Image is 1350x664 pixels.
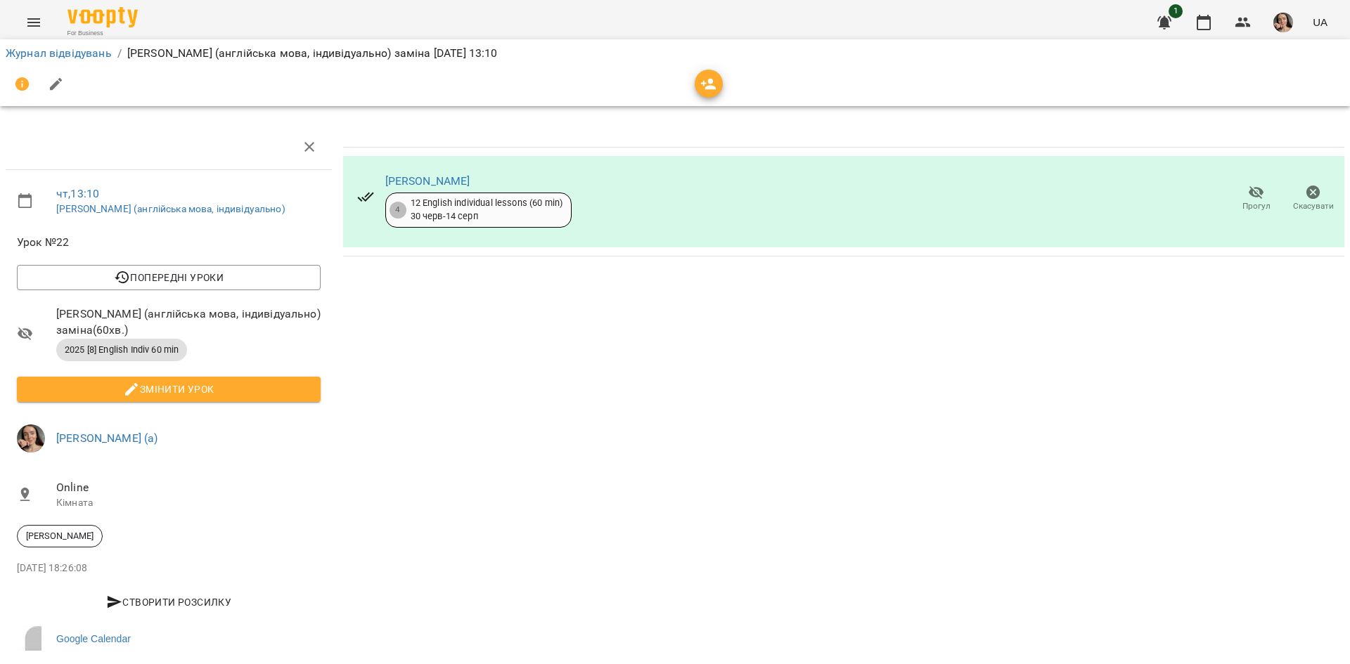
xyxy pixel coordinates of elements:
[28,381,309,398] span: Змінити урок
[56,344,187,356] span: 2025 [8] English Indiv 60 min
[56,496,321,510] p: Кімната
[385,174,470,188] a: [PERSON_NAME]
[6,620,332,656] a: Google Calendar
[22,594,315,611] span: Створити розсилку
[1313,15,1327,30] span: UA
[1169,4,1183,18] span: 1
[1228,179,1285,219] button: Прогул
[67,29,138,38] span: For Business
[17,377,321,402] button: Змінити урок
[17,424,45,453] img: aaa0aa5797c5ce11638e7aad685b53dd.jpeg
[1242,200,1271,212] span: Прогул
[411,197,563,223] div: 12 English individual lessons (60 min) 30 черв - 14 серп
[390,202,406,219] div: 4
[67,7,138,27] img: Voopty Logo
[127,45,498,62] p: [PERSON_NAME] (англійська мова, індивідуально) заміна [DATE] 13:10
[1273,13,1293,32] img: aaa0aa5797c5ce11638e7aad685b53dd.jpeg
[56,187,99,200] a: чт , 13:10
[17,234,321,251] span: Урок №22
[56,479,321,496] span: Online
[6,46,112,60] a: Журнал відвідувань
[56,431,158,445] a: [PERSON_NAME] (а)
[17,525,103,547] div: [PERSON_NAME]
[17,561,321,575] p: [DATE] 18:26:08
[1307,9,1333,35] button: UA
[117,45,122,62] li: /
[1293,200,1334,212] span: Скасувати
[17,265,321,290] button: Попередні уроки
[6,45,1344,62] nav: breadcrumb
[56,203,285,214] a: [PERSON_NAME] (англійська мова, індивідуально)
[17,590,321,615] button: Створити розсилку
[28,269,309,286] span: Попередні уроки
[18,530,102,542] span: [PERSON_NAME]
[17,6,51,39] button: Menu
[56,306,321,339] span: [PERSON_NAME] (англійська мова, індивідуально) заміна ( 60 хв. )
[1285,179,1342,219] button: Скасувати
